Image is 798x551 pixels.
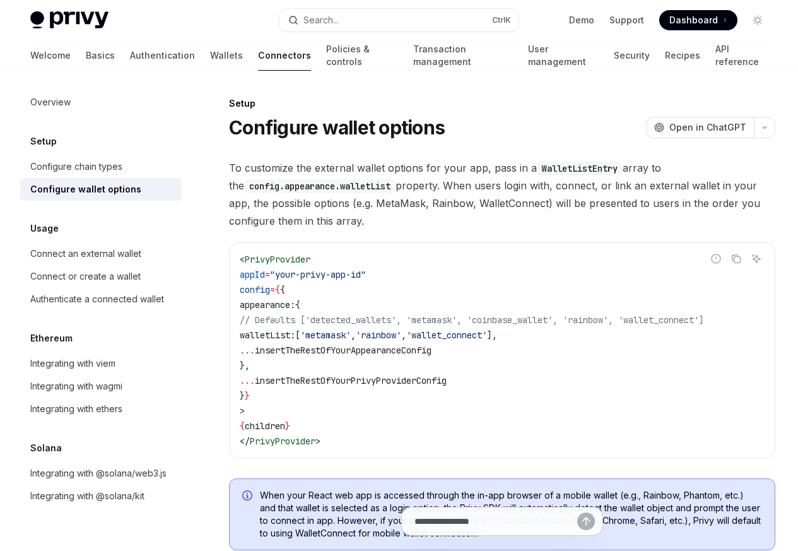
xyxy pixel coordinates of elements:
a: Configure wallet options [20,178,182,201]
span: > [315,435,320,447]
span: // Defaults ['detected_wallets', 'metamask', 'coinbase_wallet', 'rainbow', 'wallet_connect'] [240,314,704,326]
button: Ask AI [748,251,765,267]
span: }, [240,360,250,371]
h1: Configure wallet options [229,116,445,139]
div: Integrating with wagmi [30,379,122,394]
div: Authenticate a connected wallet [30,292,164,307]
div: Integrating with viem [30,356,115,371]
input: Ask a question... [414,507,577,535]
h5: Ethereum [30,331,73,346]
a: Integrating with wagmi [20,375,182,398]
div: Overview [30,95,71,110]
a: API reference [715,40,768,71]
span: appearance: [240,299,295,311]
h5: Usage [30,221,59,236]
a: Policies & controls [326,40,398,71]
code: config.appearance.walletList [244,179,396,193]
h5: Setup [30,134,57,149]
span: , [351,329,356,341]
button: Open search [279,9,519,32]
span: "your-privy-app-id" [270,269,366,280]
img: light logo [30,11,109,29]
h5: Solana [30,441,62,456]
span: walletList: [240,329,295,341]
a: Welcome [30,40,71,71]
div: Setup [229,97,775,110]
a: Transaction management [413,40,513,71]
a: Demo [569,14,594,27]
a: Basics [86,40,115,71]
a: Wallets [210,40,243,71]
span: } [245,390,250,401]
button: Report incorrect code [708,251,724,267]
a: Authenticate a connected wallet [20,288,182,311]
div: Integrating with ethers [30,401,122,417]
a: Recipes [665,40,700,71]
svg: Info [242,490,255,503]
span: { [295,299,300,311]
a: Connectors [258,40,311,71]
button: Send message [577,512,595,530]
span: } [285,420,290,432]
span: Open in ChatGPT [669,121,746,134]
a: Authentication [130,40,195,71]
span: </ [240,435,250,447]
a: Connect an external wallet [20,242,182,265]
span: When your React web app is accessed through the in-app browser of a mobile wallet (e.g., Rainbow,... [260,489,762,540]
span: } [240,390,245,401]
span: , [401,329,406,341]
div: Integrating with @solana/kit [30,489,144,504]
span: Dashboard [669,14,718,27]
a: Dashboard [659,10,737,30]
button: Toggle dark mode [748,10,768,30]
button: Open in ChatGPT [646,117,754,138]
span: { [240,420,245,432]
a: Overview [20,91,182,114]
span: 'metamask' [300,329,351,341]
span: ... [240,375,255,386]
span: = [265,269,270,280]
span: insertTheRestOfYourAppearanceConfig [255,345,431,356]
span: appId [240,269,265,280]
span: { [275,284,280,295]
span: [ [295,329,300,341]
span: 'wallet_connect' [406,329,487,341]
a: Integrating with @solana/kit [20,485,182,507]
span: 'rainbow' [356,329,401,341]
span: To customize the external wallet options for your app, pass in a array to the property. When user... [229,159,775,230]
a: User management [528,40,599,71]
div: Configure wallet options [30,182,141,197]
span: > [240,405,245,417]
span: ], [487,329,497,341]
div: Configure chain types [30,159,122,174]
a: Security [614,40,650,71]
a: Configure chain types [20,155,182,178]
div: Search... [303,13,339,28]
a: Integrating with viem [20,352,182,375]
a: Support [609,14,644,27]
div: Connect or create a wallet [30,269,141,284]
a: Connect or create a wallet [20,265,182,288]
span: config [240,284,270,295]
span: { [280,284,285,295]
span: < [240,254,245,265]
div: Connect an external wallet [30,246,141,261]
div: Integrating with @solana/web3.js [30,466,167,481]
button: Copy the contents from the code block [728,251,744,267]
span: PrivyProvider [245,254,310,265]
span: insertTheRestOfYourPrivyProviderConfig [255,375,447,386]
span: = [270,284,275,295]
a: Integrating with @solana/web3.js [20,462,182,485]
span: PrivyProvider [250,435,315,447]
span: children [245,420,285,432]
code: WalletListEntry [537,162,623,175]
span: Ctrl K [492,15,511,25]
span: ... [240,345,255,356]
a: Integrating with ethers [20,398,182,420]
